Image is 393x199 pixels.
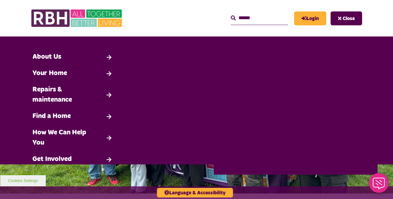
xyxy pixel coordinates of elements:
button: Language & Accessibility [157,188,233,197]
input: Search [231,11,288,25]
span: Close [343,16,355,21]
a: About Us [29,49,116,65]
a: MyRBH [294,11,326,25]
button: Navigation [331,11,362,25]
a: Find a Home [29,108,116,125]
a: Repairs & maintenance [29,82,116,108]
a: How We Can Help You [29,125,116,151]
a: Your Home [29,65,116,82]
iframe: Netcall Web Assistant for live chat [365,171,393,199]
a: Get Involved [29,151,116,167]
img: RBH [31,6,124,30]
